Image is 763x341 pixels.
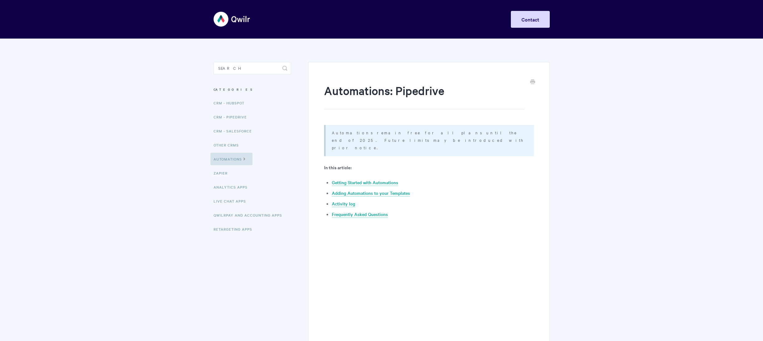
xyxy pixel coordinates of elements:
a: Getting Started with Automations [332,179,398,186]
a: Contact [511,11,550,28]
a: Activity log [332,200,355,207]
a: Live Chat Apps [214,195,251,207]
a: Frequently Asked Questions [332,211,388,218]
a: CRM - Pipedrive [214,111,252,123]
a: Adding Automations to your Templates [332,190,410,197]
h1: Automations: Pipedrive [324,83,524,109]
input: Search [214,62,291,74]
img: Qwilr Help Center [214,7,251,31]
a: Analytics Apps [214,181,252,193]
a: CRM - HubSpot [214,97,249,109]
a: Zapier [214,167,232,179]
b: In this article: [324,164,351,170]
a: Retargeting Apps [214,223,257,235]
h3: Categories [214,84,291,95]
a: Automations [210,153,252,165]
a: Print this Article [530,79,535,86]
a: CRM - Salesforce [214,125,257,137]
a: QwilrPay and Accounting Apps [214,209,287,221]
a: Other CRMs [214,139,243,151]
p: Automations remain free for all plans until the end of 2025. Future limits may be introduced with... [332,129,526,151]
